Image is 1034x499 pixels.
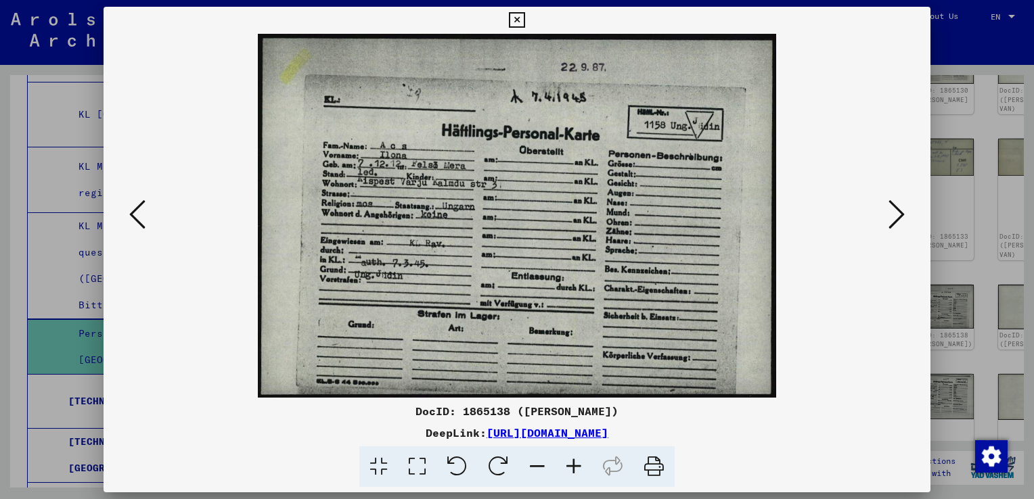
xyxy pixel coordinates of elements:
a: [URL][DOMAIN_NAME] [487,426,608,439]
img: 001.jpg [150,34,884,398]
div: Change consent [974,439,1007,472]
img: Change consent [975,440,1008,473]
div: DocID: 1865138 ([PERSON_NAME]) [104,403,930,419]
div: DeepLink: [104,425,930,441]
